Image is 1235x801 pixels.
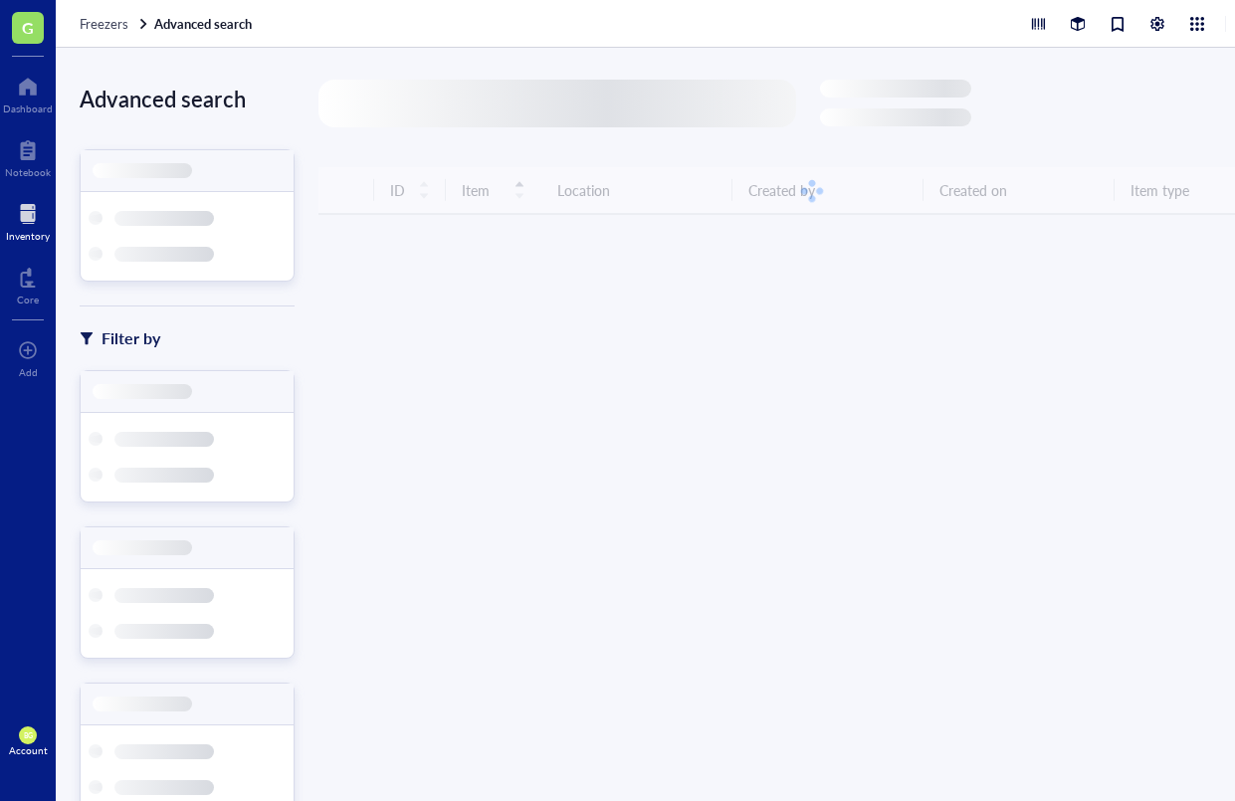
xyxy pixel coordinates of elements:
[6,230,50,242] div: Inventory
[80,80,295,117] div: Advanced search
[80,15,150,33] a: Freezers
[102,325,160,351] div: Filter by
[19,366,38,378] div: Add
[17,294,39,305] div: Core
[9,744,48,756] div: Account
[23,731,32,740] span: BG
[6,198,50,242] a: Inventory
[17,262,39,305] a: Core
[154,15,256,33] a: Advanced search
[5,166,51,178] div: Notebook
[3,102,53,114] div: Dashboard
[80,14,128,33] span: Freezers
[5,134,51,178] a: Notebook
[3,71,53,114] a: Dashboard
[22,15,34,40] span: G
